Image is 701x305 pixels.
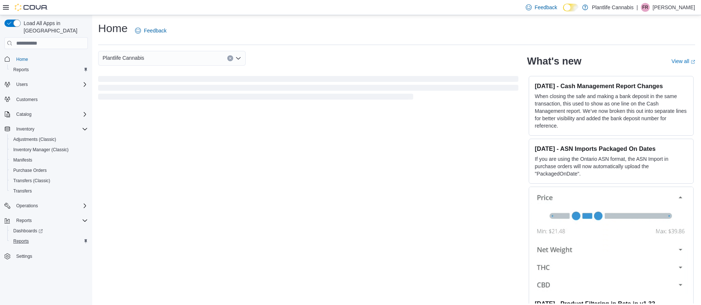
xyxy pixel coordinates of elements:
[1,94,91,105] button: Customers
[13,228,43,234] span: Dashboards
[98,77,518,101] span: Loading
[10,65,88,74] span: Reports
[13,188,32,194] span: Transfers
[16,218,32,223] span: Reports
[10,176,53,185] a: Transfers (Classic)
[13,95,88,104] span: Customers
[10,156,35,164] a: Manifests
[13,216,88,225] span: Reports
[592,3,633,12] p: Plantlife Cannabis
[7,186,91,196] button: Transfers
[7,65,91,75] button: Reports
[653,3,695,12] p: [PERSON_NAME]
[13,201,88,210] span: Operations
[13,125,37,134] button: Inventory
[13,54,88,63] span: Home
[527,55,581,67] h2: What's new
[10,135,88,144] span: Adjustments (Classic)
[13,252,88,261] span: Settings
[16,203,38,209] span: Operations
[642,3,648,12] span: FR
[21,20,88,34] span: Load All Apps in [GEOGRAPHIC_DATA]
[13,252,35,261] a: Settings
[7,226,91,236] a: Dashboards
[13,125,88,134] span: Inventory
[1,201,91,211] button: Operations
[16,82,28,87] span: Users
[7,155,91,165] button: Manifests
[10,237,88,246] span: Reports
[13,55,31,64] a: Home
[1,79,91,90] button: Users
[10,145,72,154] a: Inventory Manager (Classic)
[227,55,233,61] button: Clear input
[16,126,34,132] span: Inventory
[1,251,91,261] button: Settings
[16,97,38,103] span: Customers
[13,110,88,119] span: Catalog
[641,3,650,12] div: Faye Rawcliffe
[13,80,31,89] button: Users
[4,51,88,281] nav: Complex example
[16,111,31,117] span: Catalog
[10,156,88,164] span: Manifests
[235,55,241,61] button: Open list of options
[671,58,695,64] a: View allExternal link
[13,178,50,184] span: Transfers (Classic)
[103,53,144,62] span: Plantlife Cannabis
[535,145,687,152] h3: [DATE] - ASN Imports Packaged On Dates
[7,134,91,145] button: Adjustments (Classic)
[10,176,88,185] span: Transfers (Classic)
[535,4,557,11] span: Feedback
[16,253,32,259] span: Settings
[563,11,563,12] span: Dark Mode
[1,109,91,119] button: Catalog
[13,136,56,142] span: Adjustments (Classic)
[13,238,29,244] span: Reports
[10,166,50,175] a: Purchase Orders
[535,82,687,90] h3: [DATE] - Cash Management Report Changes
[535,93,687,129] p: When closing the safe and making a bank deposit in the same transaction, this used to show as one...
[535,155,687,177] p: If you are using the Ontario ASN format, the ASN Import in purchase orders will now automatically...
[7,176,91,186] button: Transfers (Classic)
[13,201,41,210] button: Operations
[10,237,32,246] a: Reports
[1,215,91,226] button: Reports
[7,145,91,155] button: Inventory Manager (Classic)
[13,80,88,89] span: Users
[13,157,32,163] span: Manifests
[7,236,91,246] button: Reports
[10,226,88,235] span: Dashboards
[10,226,46,235] a: Dashboards
[563,4,579,11] input: Dark Mode
[1,124,91,134] button: Inventory
[98,21,128,36] h1: Home
[13,147,69,153] span: Inventory Manager (Classic)
[16,56,28,62] span: Home
[1,53,91,64] button: Home
[13,110,34,119] button: Catalog
[13,95,41,104] a: Customers
[636,3,638,12] p: |
[132,23,169,38] a: Feedback
[10,65,32,74] a: Reports
[7,165,91,176] button: Purchase Orders
[144,27,166,34] span: Feedback
[13,67,29,73] span: Reports
[13,167,47,173] span: Purchase Orders
[13,216,35,225] button: Reports
[10,166,88,175] span: Purchase Orders
[691,60,695,64] svg: External link
[10,187,35,195] a: Transfers
[15,4,48,11] img: Cova
[10,145,88,154] span: Inventory Manager (Classic)
[10,187,88,195] span: Transfers
[10,135,59,144] a: Adjustments (Classic)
